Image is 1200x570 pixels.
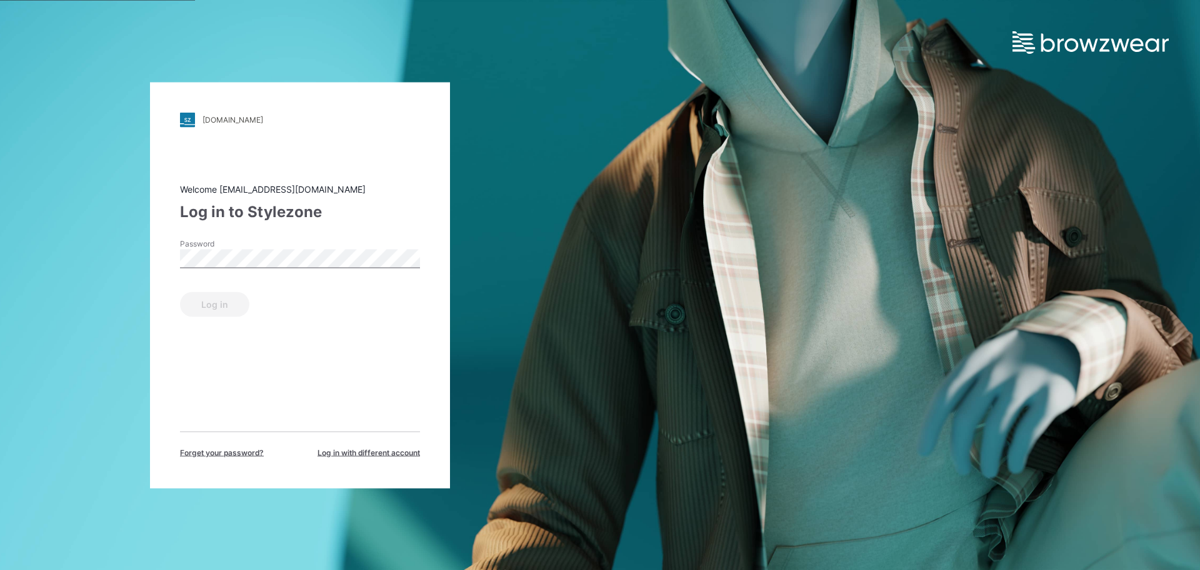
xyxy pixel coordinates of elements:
img: browzwear-logo.e42bd6dac1945053ebaf764b6aa21510.svg [1012,31,1169,54]
div: Welcome [EMAIL_ADDRESS][DOMAIN_NAME] [180,182,420,195]
span: Forget your password? [180,447,264,458]
label: Password [180,238,267,249]
div: [DOMAIN_NAME] [202,115,263,125]
span: Log in with different account [317,447,420,458]
div: Log in to Stylezone [180,200,420,223]
a: [DOMAIN_NAME] [180,112,420,127]
img: stylezone-logo.562084cfcfab977791bfbf7441f1a819.svg [180,112,195,127]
